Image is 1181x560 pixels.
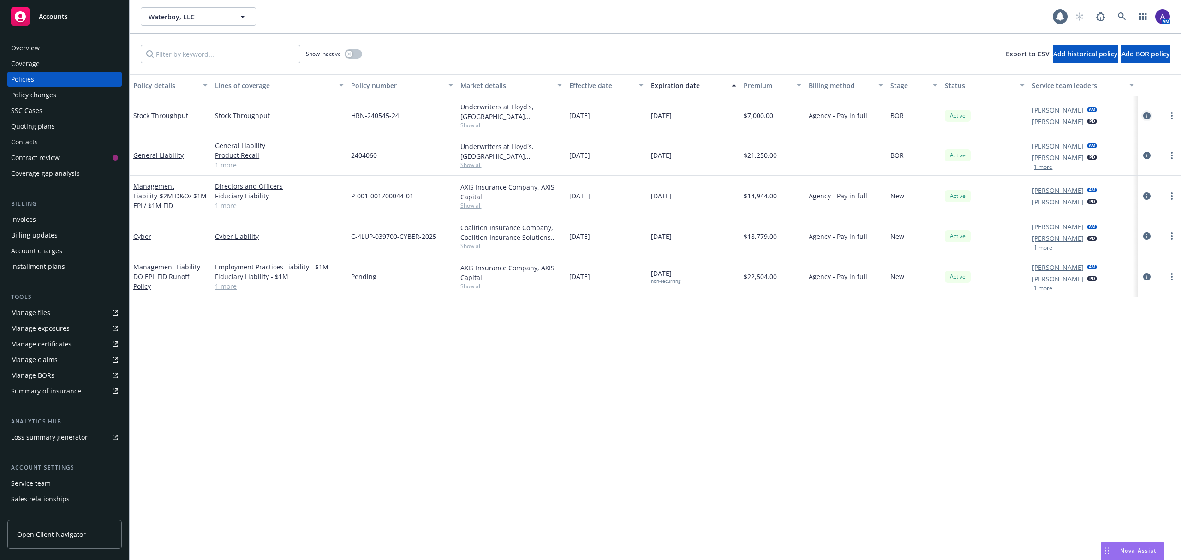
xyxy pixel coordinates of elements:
[130,74,211,96] button: Policy details
[1032,81,1123,90] div: Service team leaders
[7,384,122,399] a: Summary of insurance
[7,88,122,102] a: Policy changes
[215,160,344,170] a: 1 more
[744,191,777,201] span: $14,944.00
[460,161,562,169] span: Show all
[1166,110,1177,121] a: more
[11,337,72,351] div: Manage certificates
[7,337,122,351] a: Manage certificates
[215,262,344,272] a: Employment Practices Liability - $1M
[651,278,680,284] div: non-recurring
[215,81,334,90] div: Lines of coverage
[7,368,122,383] a: Manage BORs
[890,150,904,160] span: BOR
[133,232,151,241] a: Cyber
[1121,49,1170,58] span: Add BOR policy
[1121,45,1170,63] button: Add BOR policy
[7,430,122,445] a: Loss summary generator
[805,74,887,96] button: Billing method
[215,181,344,191] a: Directors and Officers
[306,50,341,58] span: Show inactive
[11,368,54,383] div: Manage BORs
[809,191,867,201] span: Agency - Pay in full
[569,232,590,241] span: [DATE]
[809,232,867,241] span: Agency - Pay in full
[1155,9,1170,24] img: photo
[39,13,68,20] span: Accounts
[7,4,122,30] a: Accounts
[215,272,344,281] a: Fiduciary Liability - $1M
[11,476,51,491] div: Service team
[948,232,967,240] span: Active
[1032,153,1084,162] a: [PERSON_NAME]
[11,103,42,118] div: SSC Cases
[7,135,122,149] a: Contacts
[133,111,188,120] a: Stock Throughput
[351,272,376,281] span: Pending
[7,321,122,336] span: Manage exposures
[1032,141,1084,151] a: [PERSON_NAME]
[11,244,62,258] div: Account charges
[7,41,122,55] a: Overview
[1141,191,1152,202] a: circleInformation
[890,111,904,120] span: BOR
[215,232,344,241] a: Cyber Liability
[1092,7,1110,26] a: Report a Bug
[1006,45,1050,63] button: Export to CSV
[141,7,256,26] button: Waterboy, LLC
[744,111,773,120] span: $7,000.00
[11,88,56,102] div: Policy changes
[149,12,228,22] span: Waterboy, LLC
[740,74,805,96] button: Premium
[457,74,566,96] button: Market details
[569,81,633,90] div: Effective date
[7,166,122,181] a: Coverage gap analysis
[647,74,740,96] button: Expiration date
[948,192,967,200] span: Active
[948,112,967,120] span: Active
[1141,271,1152,282] a: circleInformation
[460,282,562,290] span: Show all
[460,263,562,282] div: AXIS Insurance Company, AXIS Capital
[11,212,36,227] div: Invoices
[11,41,40,55] div: Overview
[890,81,927,90] div: Stage
[460,202,562,209] span: Show all
[215,191,344,201] a: Fiduciary Liability
[211,74,347,96] button: Lines of coverage
[460,182,562,202] div: AXIS Insurance Company, AXIS Capital
[11,384,81,399] div: Summary of insurance
[215,201,344,210] a: 1 more
[566,74,647,96] button: Effective date
[460,142,562,161] div: Underwriters at Lloyd's, [GEOGRAPHIC_DATA], [PERSON_NAME] of [GEOGRAPHIC_DATA], RT Specialty Insu...
[1166,231,1177,242] a: more
[948,273,967,281] span: Active
[7,72,122,87] a: Policies
[651,191,672,201] span: [DATE]
[11,352,58,367] div: Manage claims
[1053,49,1118,58] span: Add historical policy
[890,232,904,241] span: New
[1134,7,1152,26] a: Switch app
[1032,233,1084,243] a: [PERSON_NAME]
[941,74,1028,96] button: Status
[11,507,64,522] div: Related accounts
[215,150,344,160] a: Product Recall
[460,81,552,90] div: Market details
[351,232,436,241] span: C-4LUP-039700-CYBER-2025
[569,111,590,120] span: [DATE]
[651,111,672,120] span: [DATE]
[133,262,203,291] a: Management Liability
[7,417,122,426] div: Analytics hub
[1032,117,1084,126] a: [PERSON_NAME]
[11,430,88,445] div: Loss summary generator
[7,507,122,522] a: Related accounts
[133,182,207,210] a: Management Liability
[1166,271,1177,282] a: more
[1141,231,1152,242] a: circleInformation
[1032,185,1084,195] a: [PERSON_NAME]
[744,81,792,90] div: Premium
[1113,7,1131,26] a: Search
[17,530,86,539] span: Open Client Navigator
[809,81,873,90] div: Billing method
